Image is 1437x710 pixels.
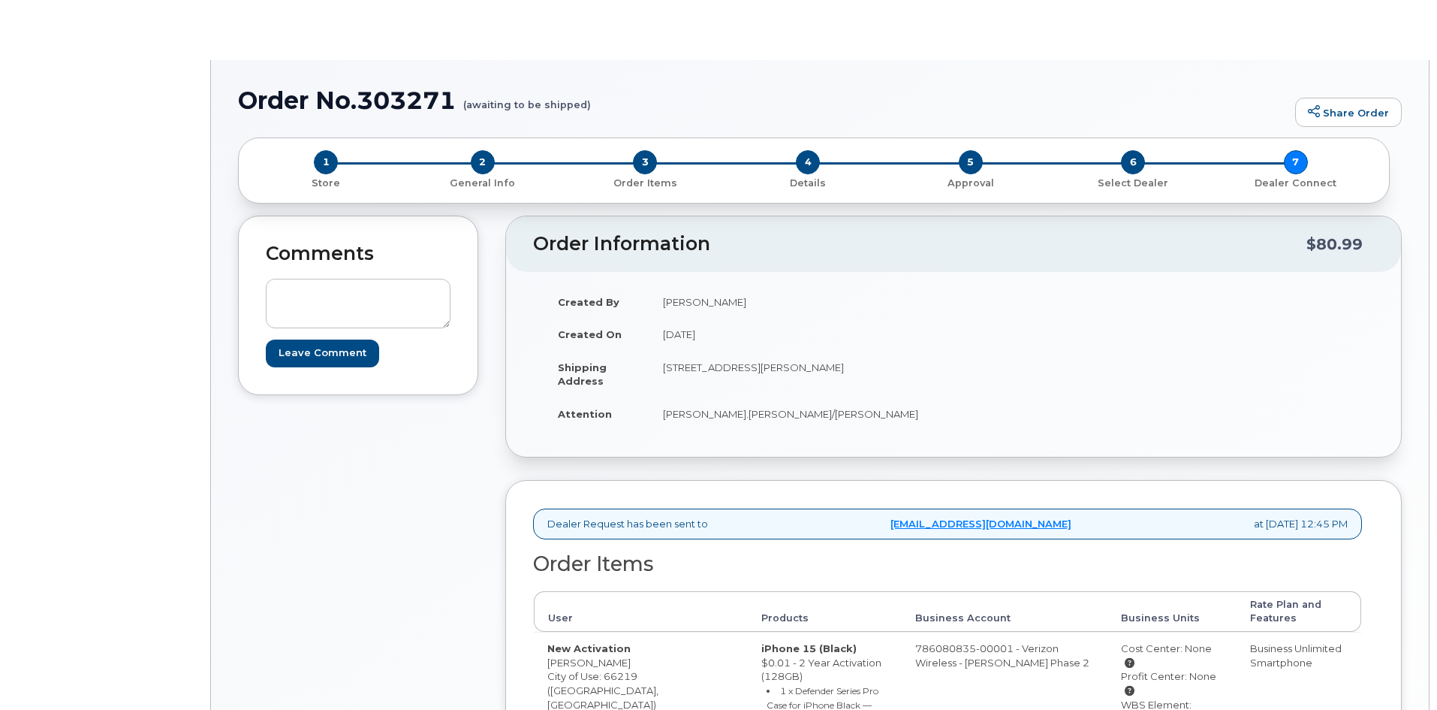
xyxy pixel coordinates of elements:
strong: iPhone 15 (Black) [761,642,857,654]
h2: Comments [266,243,450,264]
strong: Created By [558,296,619,308]
a: 1 Store [251,174,402,190]
small: (awaiting to be shipped) [463,87,591,110]
th: Business Units [1107,591,1237,633]
span: 2 [471,150,495,174]
div: Profit Center: None [1121,669,1223,697]
div: $80.99 [1306,230,1363,258]
p: Order Items [570,177,721,190]
td: [DATE] [649,318,942,351]
th: Products [748,591,902,633]
span: 5 [959,150,983,174]
td: [STREET_ADDRESS][PERSON_NAME] [649,351,942,397]
a: 3 Order Items [564,174,727,190]
h1: Order No.303271 [238,87,1288,113]
h2: Order Items [533,553,1362,576]
p: Approval [895,177,1046,190]
strong: Attention [558,408,612,420]
td: [PERSON_NAME] [649,286,942,319]
input: Leave Comment [266,340,379,367]
th: Rate Plan and Features [1237,591,1361,633]
p: General Info [408,177,559,190]
a: 6 Select Dealer [1052,174,1215,190]
th: Business Account [902,591,1108,633]
a: [EMAIL_ADDRESS][DOMAIN_NAME] [890,517,1071,531]
strong: New Activation [547,642,631,654]
p: Store [257,177,396,190]
span: 1 [314,150,338,174]
div: Dealer Request has been sent to at [DATE] 12:45 PM [533,509,1362,539]
span: 3 [633,150,657,174]
th: User [534,591,748,633]
strong: Created On [558,328,622,340]
td: [PERSON_NAME].[PERSON_NAME]/[PERSON_NAME] [649,397,942,431]
h2: Order Information [533,234,1306,255]
a: 5 Approval [889,174,1052,190]
div: Cost Center: None [1121,642,1223,669]
span: 6 [1121,150,1145,174]
a: 4 Details [727,174,890,190]
span: 4 [796,150,820,174]
p: Details [733,177,884,190]
strong: Shipping Address [558,361,607,388]
a: 2 General Info [402,174,565,190]
p: Select Dealer [1058,177,1209,190]
a: Share Order [1295,98,1402,128]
